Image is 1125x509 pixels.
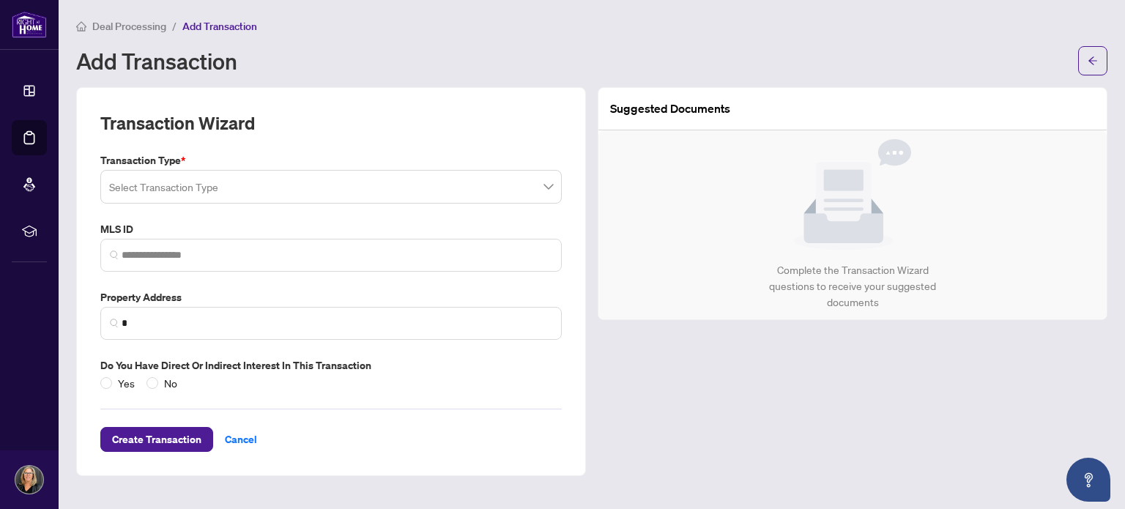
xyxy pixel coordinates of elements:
img: logo [12,11,47,38]
span: arrow-left [1088,56,1098,66]
button: Open asap [1066,458,1110,502]
label: MLS ID [100,221,562,237]
span: Deal Processing [92,20,166,33]
span: Add Transaction [182,20,257,33]
span: Yes [112,375,141,391]
img: search_icon [110,250,119,259]
img: Null State Icon [794,139,911,250]
label: Transaction Type [100,152,562,168]
label: Do you have direct or indirect interest in this transaction [100,357,562,374]
span: home [76,21,86,31]
label: Property Address [100,289,562,305]
article: Suggested Documents [610,100,730,118]
button: Cancel [213,427,269,452]
li: / [172,18,177,34]
span: Create Transaction [112,428,201,451]
span: Cancel [225,428,257,451]
button: Create Transaction [100,427,213,452]
img: search_icon [110,319,119,327]
div: Complete the Transaction Wizard questions to receive your suggested documents [754,262,952,311]
h2: Transaction Wizard [100,111,255,135]
span: No [158,375,183,391]
h1: Add Transaction [76,49,237,73]
img: Profile Icon [15,466,43,494]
